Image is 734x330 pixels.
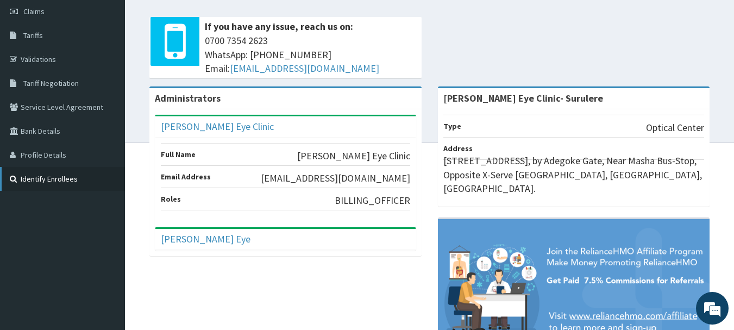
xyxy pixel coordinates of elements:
[161,150,196,159] b: Full Name
[335,194,410,208] p: BILLING_OFFICER
[23,78,79,88] span: Tariff Negotiation
[63,97,150,207] span: We're online!
[443,92,603,104] strong: [PERSON_NAME] Eye Clinic- Surulere
[205,34,416,76] span: 0700 7354 2623 WhatsApp: [PHONE_NUMBER] Email:
[230,62,379,74] a: [EMAIL_ADDRESS][DOMAIN_NAME]
[20,54,44,82] img: d_794563401_company_1708531726252_794563401
[646,121,704,135] p: Optical Center
[23,30,43,40] span: Tariffs
[443,144,473,153] b: Address
[261,171,410,185] p: [EMAIL_ADDRESS][DOMAIN_NAME]
[5,217,207,255] textarea: Type your message and hit 'Enter'
[57,61,183,75] div: Chat with us now
[161,233,250,245] a: [PERSON_NAME] Eye
[155,92,221,104] b: Administrators
[443,121,461,131] b: Type
[161,172,211,182] b: Email Address
[178,5,204,32] div: Minimize live chat window
[297,149,410,163] p: [PERSON_NAME] Eye Clinic
[161,120,274,133] a: [PERSON_NAME] Eye Clinic
[161,194,181,204] b: Roles
[205,20,353,33] b: If you have any issue, reach us on:
[443,154,705,196] p: [STREET_ADDRESS], by Adegoke Gate, Near Masha Bus-Stop, Opposite X-Serve [GEOGRAPHIC_DATA], [GEOG...
[23,7,45,16] span: Claims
